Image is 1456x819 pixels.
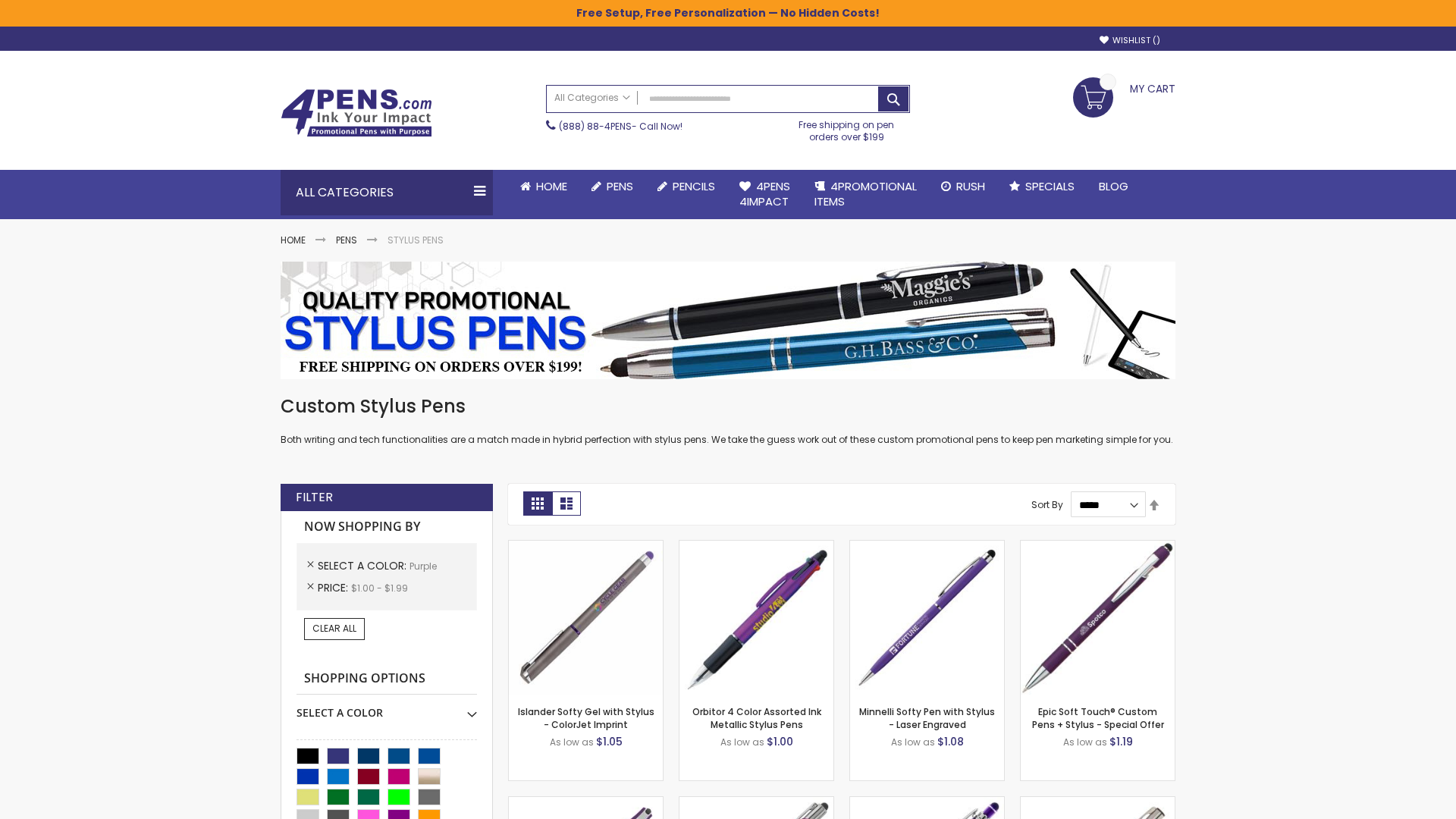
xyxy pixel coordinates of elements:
[318,580,351,595] span: Price
[509,541,663,695] img: Islander Softy Gel with Stylus - ColorJet Imprint-Purple
[1021,796,1175,809] a: Tres-Chic Touch Pen - Standard Laser-Purple
[1109,734,1133,749] span: $1.19
[281,170,493,215] div: All Categories
[645,170,727,203] a: Pencils
[997,170,1087,203] a: Specials
[783,113,911,143] div: Free shipping on pen orders over $199
[1021,540,1175,553] a: 4P-MS8B-Purple
[1025,178,1075,194] span: Specials
[1063,736,1107,748] span: As low as
[850,541,1004,695] img: Minnelli Softy Pen with Stylus - Laser Engraved-Purple
[312,622,356,635] span: Clear All
[850,540,1004,553] a: Minnelli Softy Pen with Stylus - Laser Engraved-Purple
[891,736,935,748] span: As low as
[296,489,333,506] strong: Filter
[297,695,477,720] div: Select A Color
[692,705,821,730] a: Orbitor 4 Color Assorted Ink Metallic Stylus Pens
[859,705,995,730] a: Minnelli Softy Pen with Stylus - Laser Engraved
[509,540,663,553] a: Islander Softy Gel with Stylus - ColorJet Imprint-Purple
[607,178,633,194] span: Pens
[281,262,1175,379] img: Stylus Pens
[559,120,682,133] span: - Call Now!
[351,582,408,595] span: $1.00 - $1.99
[802,170,929,219] a: 4PROMOTIONALITEMS
[937,734,964,749] span: $1.08
[547,86,638,111] a: All Categories
[523,491,552,516] strong: Grid
[850,796,1004,809] a: Phoenix Softy with Stylus Pen - Laser-Purple
[281,234,306,246] a: Home
[297,663,477,695] strong: Shopping Options
[554,92,630,104] span: All Categories
[814,178,917,209] span: 4PROMOTIONAL ITEMS
[1031,498,1063,511] label: Sort By
[336,234,357,246] a: Pens
[509,796,663,809] a: Avendale Velvet Touch Stylus Gel Pen-Purple
[673,178,715,194] span: Pencils
[388,234,444,246] strong: Stylus Pens
[1099,178,1128,194] span: Blog
[1032,705,1164,730] a: Epic Soft Touch® Custom Pens + Stylus - Special Offer
[281,89,432,137] img: 4Pens Custom Pens and Promotional Products
[409,560,437,573] span: Purple
[929,170,997,203] a: Rush
[739,178,790,209] span: 4Pens 4impact
[720,736,764,748] span: As low as
[281,394,1175,447] div: Both writing and tech functionalities are a match made in hybrid perfection with stylus pens. We ...
[508,170,579,203] a: Home
[536,178,567,194] span: Home
[304,618,365,639] a: Clear All
[956,178,985,194] span: Rush
[679,541,833,695] img: Orbitor 4 Color Assorted Ink Metallic Stylus Pens-Purple
[518,705,654,730] a: Islander Softy Gel with Stylus - ColorJet Imprint
[579,170,645,203] a: Pens
[727,170,802,219] a: 4Pens4impact
[1021,541,1175,695] img: 4P-MS8B-Purple
[1087,170,1141,203] a: Blog
[297,511,477,543] strong: Now Shopping by
[559,120,632,133] a: (888) 88-4PENS
[281,394,1175,419] h1: Custom Stylus Pens
[679,796,833,809] a: Tres-Chic with Stylus Metal Pen - Standard Laser-Purple
[318,558,409,573] span: Select A Color
[1100,35,1160,46] a: Wishlist
[550,736,594,748] span: As low as
[596,734,623,749] span: $1.05
[679,540,833,553] a: Orbitor 4 Color Assorted Ink Metallic Stylus Pens-Purple
[767,734,793,749] span: $1.00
